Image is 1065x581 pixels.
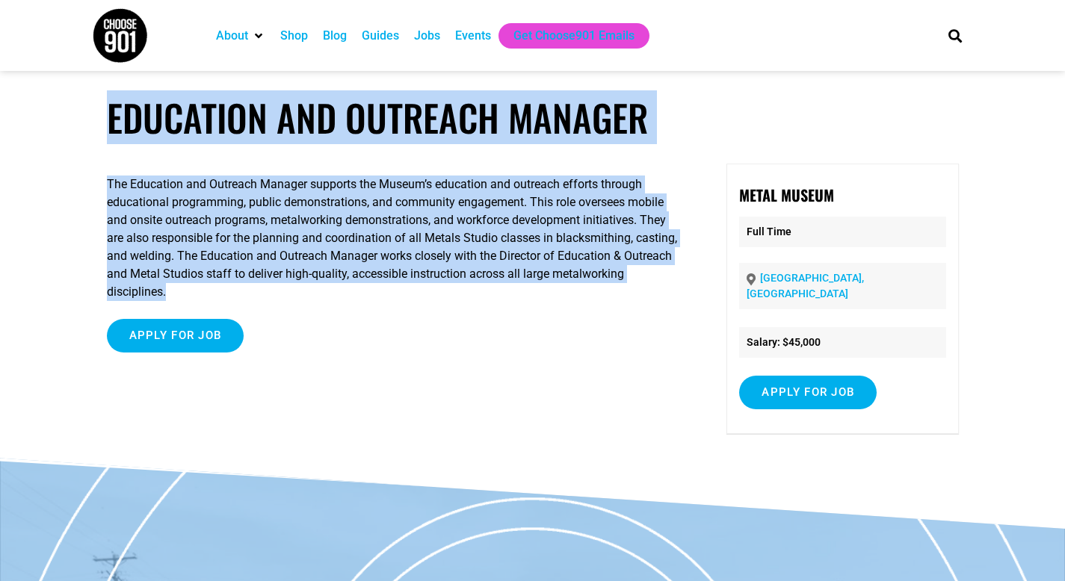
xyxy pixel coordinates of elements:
h1: Education and Outreach Manager [107,96,959,140]
a: Blog [323,27,347,45]
a: About [216,27,248,45]
p: The Education and Outreach Manager supports the Museum’s education and outreach efforts through e... [107,175,685,301]
div: About [209,23,273,49]
strong: Metal Museum [739,184,834,206]
a: [GEOGRAPHIC_DATA], [GEOGRAPHIC_DATA] [747,272,864,299]
p: Full Time [739,217,945,247]
div: Search [942,23,967,48]
a: Get Choose901 Emails [513,27,635,45]
input: Apply for job [107,319,244,352]
a: Shop [280,27,308,45]
nav: Main nav [209,23,923,49]
a: Events [455,27,491,45]
input: Apply for job [739,376,877,409]
a: Guides [362,27,399,45]
li: Salary: $45,000 [739,327,945,358]
a: Jobs [414,27,440,45]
